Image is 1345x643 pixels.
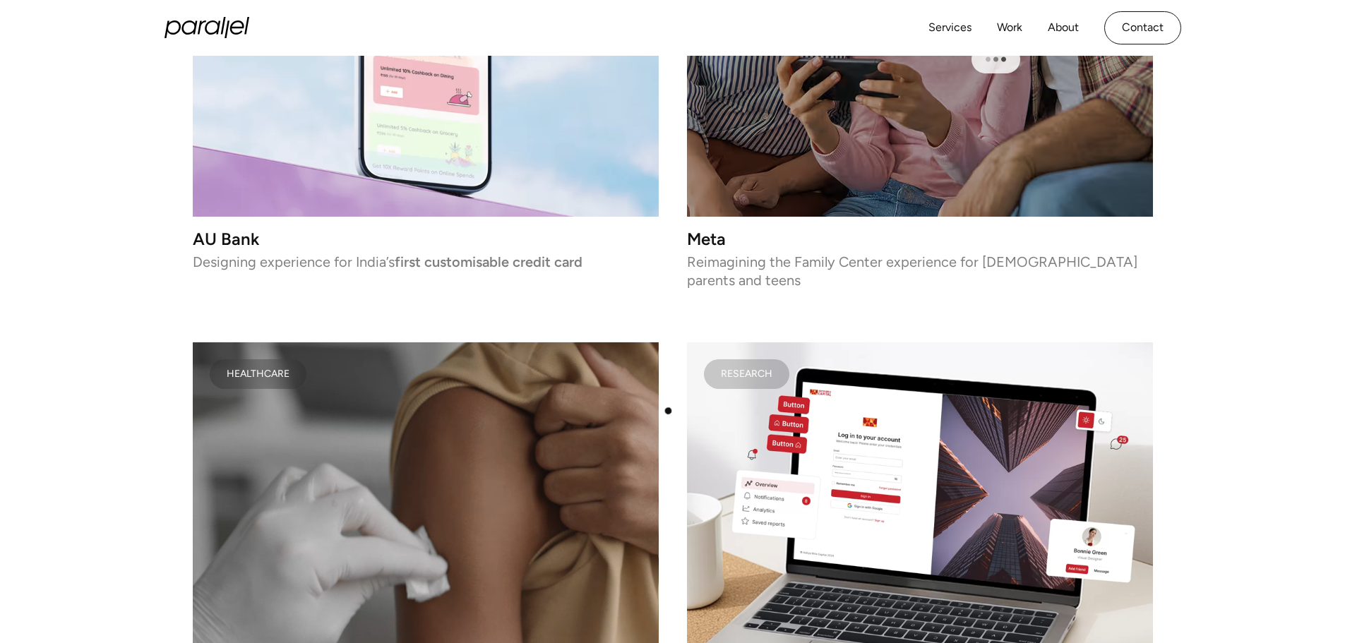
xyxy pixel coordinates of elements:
p: Designing experience for India’s [193,257,659,267]
h3: Meta [687,234,1153,246]
a: About [1048,18,1079,38]
strong: first customisable credit card [395,253,582,270]
a: Contact [1104,11,1181,44]
h3: AU Bank [193,234,659,246]
div: HEALTHCARE [227,371,289,378]
a: Work [997,18,1022,38]
div: RESEARCH [721,371,772,378]
a: Services [928,18,972,38]
a: home [165,17,249,38]
p: Reimagining the Family Center experience for [DEMOGRAPHIC_DATA] parents and teens [687,257,1153,285]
